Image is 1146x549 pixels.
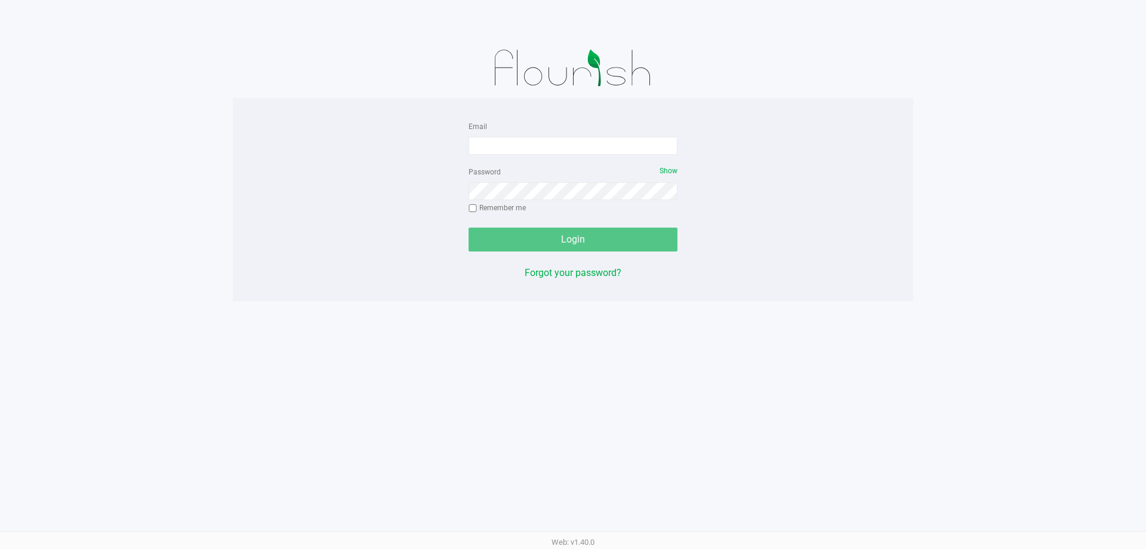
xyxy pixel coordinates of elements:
button: Forgot your password? [525,266,621,280]
label: Email [469,121,487,132]
span: Web: v1.40.0 [552,538,594,547]
span: Show [660,167,677,175]
label: Remember me [469,203,526,213]
label: Password [469,167,501,177]
input: Remember me [469,204,477,213]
